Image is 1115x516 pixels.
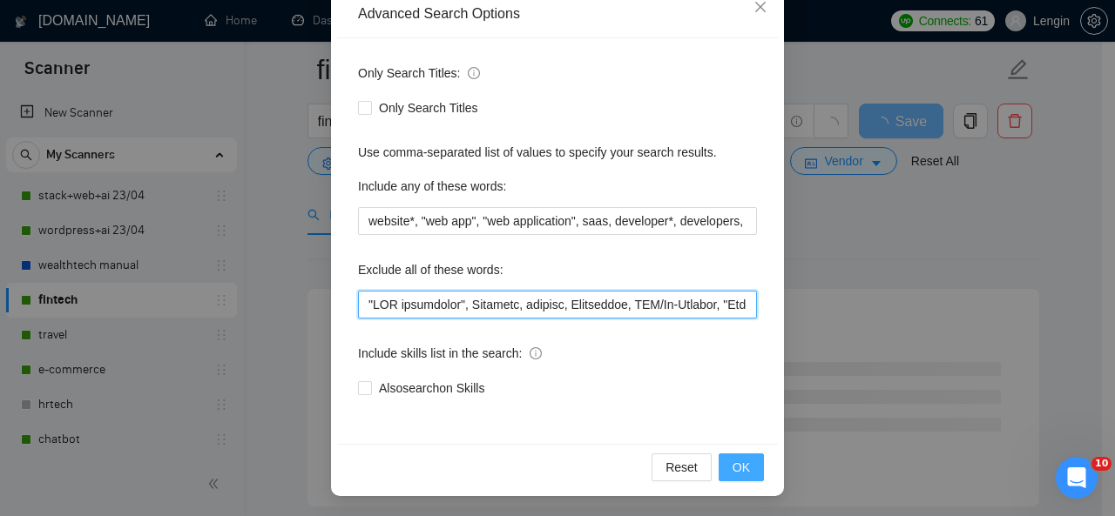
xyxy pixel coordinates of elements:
div: Advanced Search Options [358,4,757,23]
button: OK [719,453,764,481]
span: Reset [666,458,698,477]
span: Include skills list in the search: [358,344,542,363]
span: OK [733,458,750,477]
iframe: Intercom live chat [1056,457,1098,499]
span: info-circle [468,67,480,79]
span: Also search on Skills [372,379,491,398]
div: Use comma-separated list of values to specify your search results. [358,143,757,162]
button: Reset [652,453,712,481]
label: Include any of these words: [358,172,506,200]
label: Exclude all of these words: [358,256,503,284]
span: Only Search Titles [372,98,485,117]
span: 10 [1091,457,1112,471]
span: info-circle [530,347,542,359]
span: Only Search Titles: [358,64,480,83]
